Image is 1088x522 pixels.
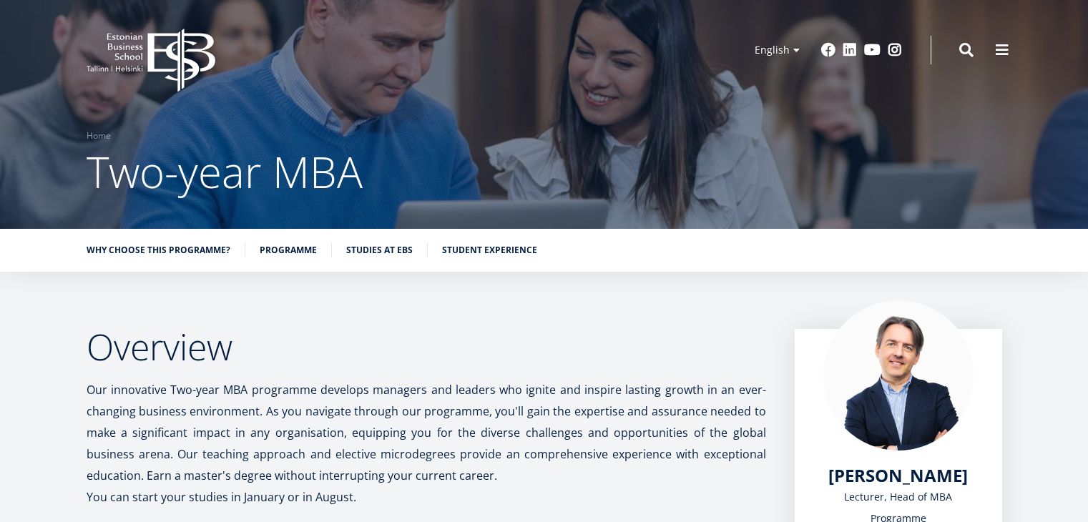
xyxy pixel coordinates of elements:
[260,243,317,257] a: Programme
[87,486,766,508] p: You can start your studies in January or in August.
[87,142,363,201] span: Two-year MBA
[87,129,111,143] a: Home
[823,300,974,450] img: Marko Rillo
[864,43,881,57] a: Youtube
[828,465,968,486] a: [PERSON_NAME]
[821,43,835,57] a: Facebook
[346,243,413,257] a: Studies at EBS
[87,243,230,257] a: Why choose this programme?
[87,329,766,365] h2: Overview
[442,243,537,257] a: Student experience
[843,43,857,57] a: Linkedin
[828,463,968,487] span: [PERSON_NAME]
[888,43,902,57] a: Instagram
[87,379,766,486] p: Our innovative Two-year MBA programme develops managers and leaders who ignite and inspire lastin...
